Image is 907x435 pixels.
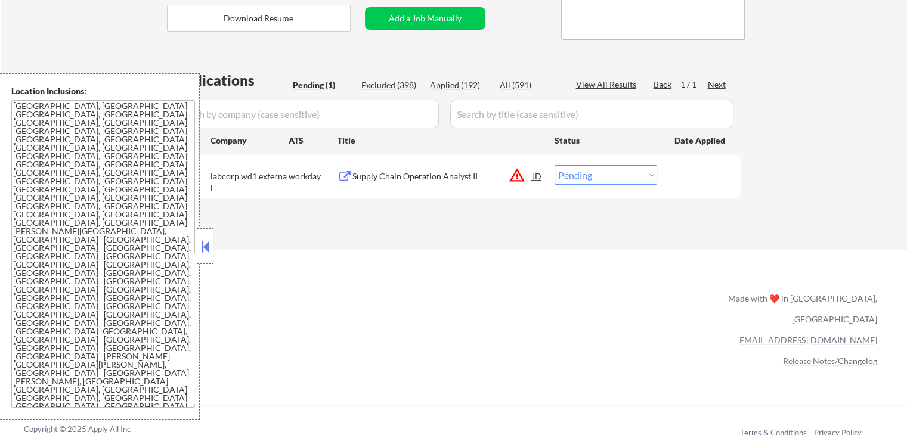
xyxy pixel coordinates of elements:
[171,100,439,128] input: Search by company (case sensitive)
[576,79,640,91] div: View All Results
[352,170,533,182] div: Supply Chain Operation Analyst II
[211,135,289,147] div: Company
[674,135,727,147] div: Date Applied
[680,79,708,91] div: 1 / 1
[171,73,289,88] div: Applications
[361,79,421,91] div: Excluded (398)
[500,79,559,91] div: All (591)
[531,165,543,187] div: JD
[708,79,727,91] div: Next
[430,79,490,91] div: Applied (192)
[289,135,338,147] div: ATS
[365,7,485,30] button: Add a Job Manually
[783,356,877,366] a: Release Notes/Changelog
[654,79,673,91] div: Back
[293,79,352,91] div: Pending (1)
[167,5,351,32] button: Download Resume
[509,167,525,184] button: warning_amber
[723,288,877,330] div: Made with ❤️ in [GEOGRAPHIC_DATA], [GEOGRAPHIC_DATA]
[289,170,338,182] div: workday
[737,335,877,345] a: [EMAIL_ADDRESS][DOMAIN_NAME]
[450,100,733,128] input: Search by title (case sensitive)
[338,135,543,147] div: Title
[211,170,289,194] div: labcorp.wd1.external
[11,85,195,97] div: Location Inclusions:
[24,304,479,317] a: Refer & earn free applications 👯‍♀️
[555,129,657,151] div: Status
